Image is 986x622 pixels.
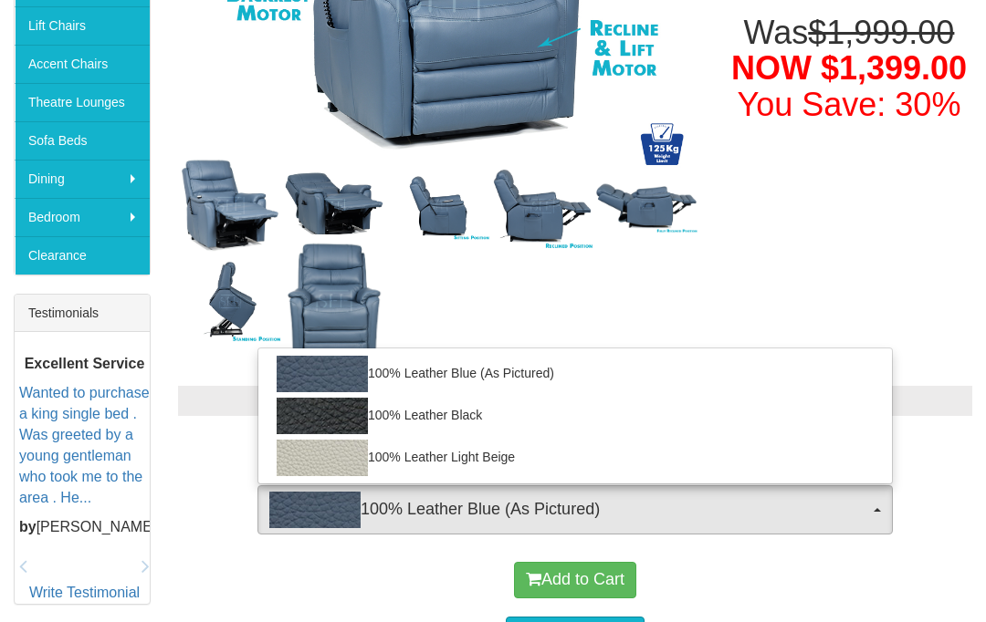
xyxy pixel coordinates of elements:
[277,398,368,434] img: 100% Leather Black
[277,440,368,476] img: 100% Leather Light Beige
[258,353,892,395] a: 100% Leather Blue (As Pictured)
[258,437,892,479] a: 100% Leather Light Beige
[277,356,368,392] img: 100% Leather Blue (As Pictured)
[258,395,892,437] a: 100% Leather Black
